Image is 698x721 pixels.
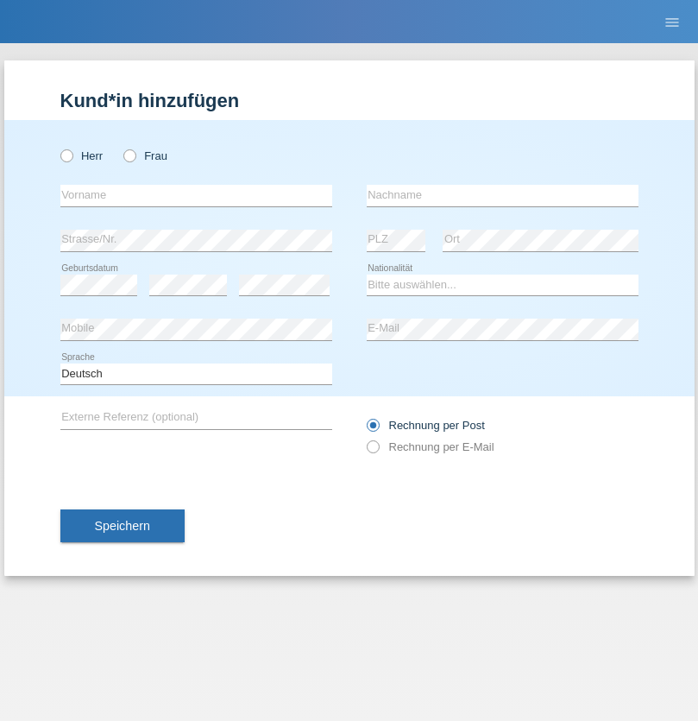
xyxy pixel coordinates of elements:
label: Herr [60,149,104,162]
label: Rechnung per E-Mail [367,440,494,453]
button: Speichern [60,509,185,542]
label: Rechnung per Post [367,419,485,432]
input: Rechnung per E-Mail [367,440,378,462]
input: Rechnung per Post [367,419,378,440]
input: Herr [60,149,72,161]
i: menu [663,14,681,31]
span: Speichern [95,519,150,533]
input: Frau [123,149,135,161]
a: menu [655,16,689,27]
h1: Kund*in hinzufügen [60,90,638,111]
label: Frau [123,149,167,162]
